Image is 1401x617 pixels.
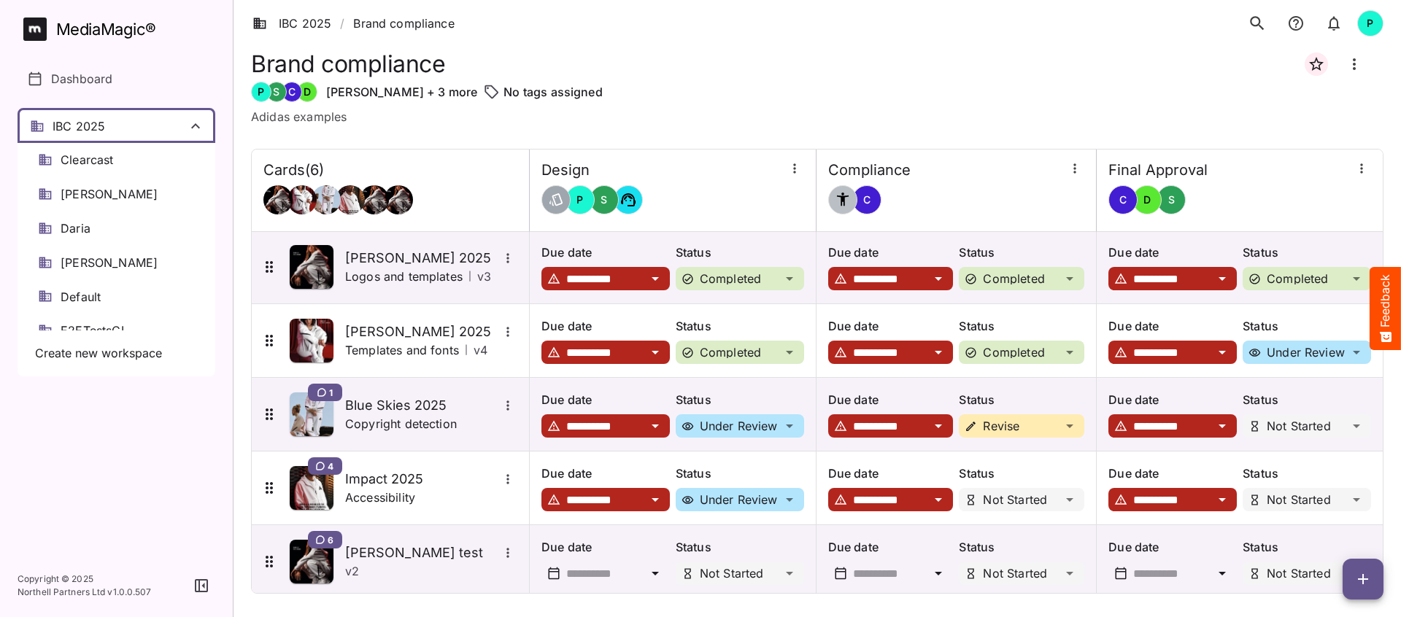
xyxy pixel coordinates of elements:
button: notifications [1319,8,1348,39]
a: IBC 2025 [252,15,331,32]
span: Daria [61,220,90,237]
div: P [1357,10,1383,36]
span: E2ETestsCI [61,322,124,339]
span: / [340,15,344,32]
button: Create new workspace [26,339,207,368]
span: Clearcast [61,152,114,168]
span: Create new workspace [35,345,162,362]
span: [PERSON_NAME] [61,186,158,203]
span: [PERSON_NAME] [61,255,158,271]
button: Feedback [1370,267,1401,350]
button: notifications [1281,8,1311,39]
span: Default [61,289,101,306]
button: search [1242,8,1273,39]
